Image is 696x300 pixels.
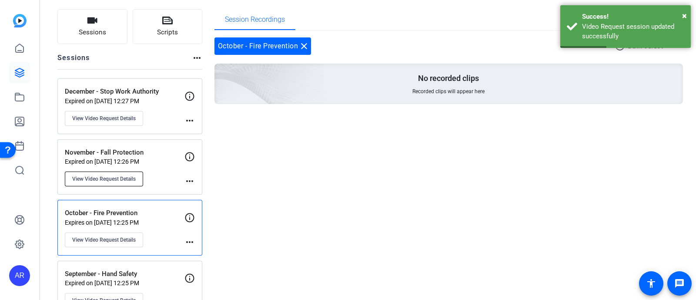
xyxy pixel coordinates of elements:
img: blue-gradient.svg [13,14,27,27]
p: December - Stop Work Authority [65,87,184,97]
span: View Video Request Details [72,236,136,243]
h2: Sessions [57,53,90,69]
button: Close [682,9,687,22]
p: Expired on [DATE] 12:26 PM [65,158,184,165]
span: Recorded clips will appear here [412,88,485,95]
span: View Video Request Details [72,115,136,122]
button: View Video Request Details [65,111,143,126]
span: View Video Request Details [72,175,136,182]
span: Session Recordings [225,16,285,23]
div: Success! [582,12,684,22]
button: View Video Request Details [65,233,143,247]
p: Expired on [DATE] 12:27 PM [65,98,184,104]
p: Expired on [DATE] 12:25 PM [65,280,184,287]
mat-icon: more_horiz [192,53,202,63]
p: October - Fire Prevention [65,208,184,218]
button: Scripts [133,9,203,44]
span: × [682,10,687,21]
mat-icon: close [299,41,309,51]
button: View Video Request Details [65,172,143,186]
mat-icon: more_horiz [184,176,195,186]
p: No recorded clips [418,73,479,84]
div: AR [9,265,30,286]
span: Sessions [79,27,106,37]
p: Expires on [DATE] 12:25 PM [65,219,184,226]
mat-icon: message [674,278,685,289]
mat-icon: more_horiz [184,115,195,126]
button: Sessions [57,9,127,44]
p: September - Hand Safety [65,269,184,279]
span: Scripts [157,27,178,37]
div: Video Request session updated successfully [582,22,684,41]
div: October - Fire Prevention [214,37,311,55]
mat-icon: accessibility [646,278,656,289]
mat-icon: more_horiz [184,237,195,247]
p: November - Fall Protection [65,148,184,158]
